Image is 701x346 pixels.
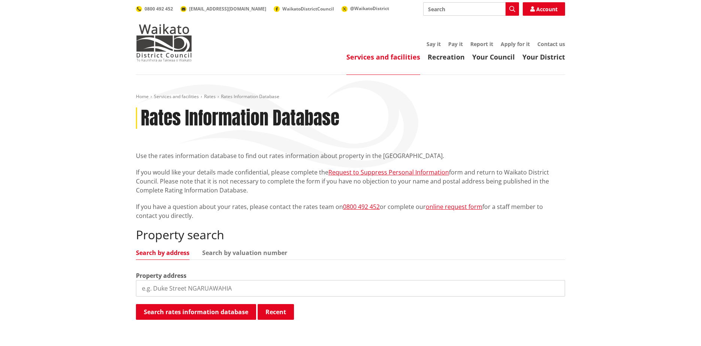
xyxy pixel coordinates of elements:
a: Home [136,93,149,100]
span: WaikatoDistrictCouncil [282,6,334,12]
a: Search by address [136,250,189,256]
label: Property address [136,271,186,280]
a: Rates [204,93,216,100]
a: Services and facilities [346,52,420,61]
nav: breadcrumb [136,94,565,100]
a: Say it [427,40,441,48]
a: Apply for it [501,40,530,48]
a: Report it [470,40,493,48]
button: Recent [258,304,294,320]
a: 0800 492 452 [136,6,173,12]
p: If you have a question about your rates, please contact the rates team on or complete our for a s... [136,202,565,220]
button: Search rates information database [136,304,256,320]
p: If you would like your details made confidential, please complete the form and return to Waikato ... [136,168,565,195]
a: 0800 492 452 [343,203,380,211]
a: Search by valuation number [202,250,287,256]
a: [EMAIL_ADDRESS][DOMAIN_NAME] [180,6,266,12]
h2: Property search [136,228,565,242]
input: e.g. Duke Street NGARUAWAHIA [136,280,565,297]
a: Recreation [428,52,465,61]
a: Your District [522,52,565,61]
input: Search input [423,2,519,16]
span: 0800 492 452 [145,6,173,12]
a: WaikatoDistrictCouncil [274,6,334,12]
h1: Rates Information Database [141,107,339,129]
a: online request form [426,203,482,211]
p: Use the rates information database to find out rates information about property in the [GEOGRAPHI... [136,151,565,160]
a: @WaikatoDistrict [342,5,389,12]
a: Your Council [472,52,515,61]
span: Rates Information Database [221,93,279,100]
a: Services and facilities [154,93,199,100]
img: Waikato District Council - Te Kaunihera aa Takiwaa o Waikato [136,24,192,61]
span: [EMAIL_ADDRESS][DOMAIN_NAME] [189,6,266,12]
a: Account [523,2,565,16]
a: Contact us [537,40,565,48]
span: @WaikatoDistrict [350,5,389,12]
a: Pay it [448,40,463,48]
a: Request to Suppress Personal Information [328,168,449,176]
